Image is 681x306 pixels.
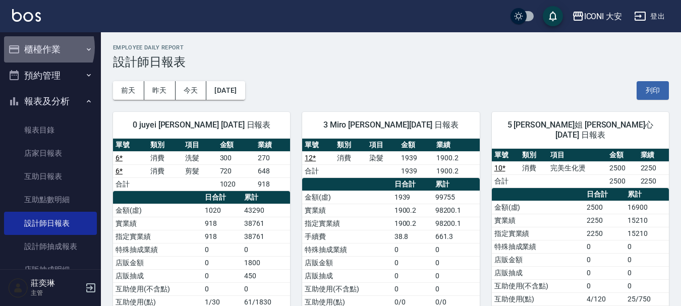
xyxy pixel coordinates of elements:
td: 1800 [242,256,290,269]
button: save [543,6,563,26]
button: ICONI 大安 [568,6,627,27]
th: 單號 [302,139,334,152]
td: 38761 [242,217,290,230]
td: 店販抽成 [302,269,391,282]
td: 剪髮 [183,164,217,177]
td: 15210 [625,227,669,240]
td: 實業績 [113,217,202,230]
td: 染髮 [367,151,399,164]
td: 消費 [520,161,548,174]
span: 0 juyei [PERSON_NAME] [DATE] 日報表 [125,120,278,130]
th: 金額 [217,139,256,152]
th: 金額 [607,149,638,162]
td: 0 [392,269,433,282]
td: 店販金額 [302,256,391,269]
td: 0 [202,256,242,269]
td: 合計 [302,164,334,177]
td: 洗髮 [183,151,217,164]
button: 報表及分析 [4,88,97,114]
td: 0 [242,282,290,295]
td: 指定實業績 [302,217,391,230]
td: 店販抽成 [492,266,584,279]
td: 互助使用(不含點) [302,282,391,295]
button: 列印 [637,81,669,100]
td: 合計 [492,174,520,188]
img: Logo [12,9,41,22]
td: 4/120 [584,292,625,305]
td: 0 [625,240,669,253]
button: 登出 [630,7,669,26]
th: 業績 [434,139,479,152]
th: 業績 [638,149,669,162]
a: 互助日報表 [4,165,97,188]
td: 2250 [584,227,625,240]
td: 2500 [607,174,638,188]
th: 日合計 [584,188,625,201]
td: 0 [202,243,242,256]
table: a dense table [113,139,290,191]
td: 指定實業績 [113,230,202,243]
button: [DATE] [206,81,245,100]
td: 實業績 [302,204,391,217]
td: 1939 [399,164,434,177]
td: 0 [584,279,625,292]
td: 消費 [334,151,367,164]
td: 1939 [392,191,433,204]
td: 918 [202,217,242,230]
button: 櫃檯作業 [4,36,97,63]
td: 手續費 [302,230,391,243]
td: 16900 [625,201,669,214]
td: 金額(虛) [492,201,584,214]
td: 互助使用(不含點) [113,282,202,295]
button: 預約管理 [4,63,97,89]
td: 918 [255,177,290,191]
td: 完美生化燙 [548,161,607,174]
a: 設計師抽成報表 [4,235,97,258]
td: 特殊抽成業績 [492,240,584,253]
th: 類別 [334,139,367,152]
th: 金額 [399,139,434,152]
span: 3 Miro [PERSON_NAME][DATE] 日報表 [314,120,467,130]
td: 0 [433,256,480,269]
td: 0 [584,253,625,266]
th: 項目 [367,139,399,152]
td: 2250 [638,174,669,188]
td: 0 [202,282,242,295]
a: 店家日報表 [4,142,97,165]
td: 0 [242,243,290,256]
td: 0 [584,240,625,253]
td: 15210 [625,214,669,227]
td: 2500 [584,201,625,214]
button: 前天 [113,81,144,100]
td: 合計 [113,177,148,191]
td: 互助使用(不含點) [492,279,584,292]
button: 今天 [176,81,207,100]
th: 業績 [255,139,290,152]
td: 店販抽成 [113,269,202,282]
th: 類別 [148,139,183,152]
td: 店販金額 [492,253,584,266]
td: 2250 [584,214,625,227]
th: 累計 [242,191,290,204]
td: 0 [202,269,242,282]
td: 0 [433,243,480,256]
td: 0 [433,282,480,295]
th: 日合計 [202,191,242,204]
td: 1900.2 [434,164,479,177]
td: 店販金額 [113,256,202,269]
table: a dense table [302,139,479,178]
td: 43290 [242,204,290,217]
td: 1900.2 [392,204,433,217]
a: 報表目錄 [4,118,97,142]
th: 項目 [183,139,217,152]
td: 0 [433,269,480,282]
td: 661.3 [433,230,480,243]
a: 互助點數明細 [4,188,97,211]
td: 特殊抽成業績 [302,243,391,256]
td: 38761 [242,230,290,243]
p: 主管 [31,288,82,297]
td: 99755 [433,191,480,204]
th: 類別 [520,149,548,162]
td: 0 [584,266,625,279]
td: 消費 [148,151,183,164]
